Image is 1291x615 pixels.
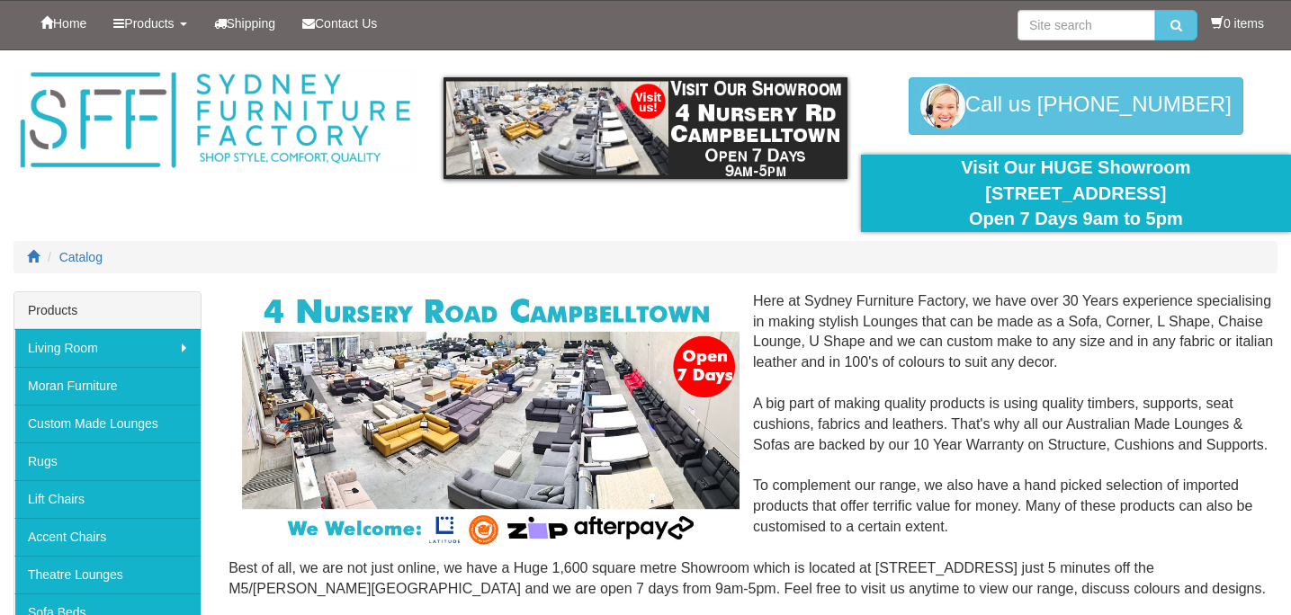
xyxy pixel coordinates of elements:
a: Moran Furniture [14,367,201,405]
a: Custom Made Lounges [14,405,201,442]
span: Shipping [227,16,276,31]
a: Catalog [59,250,103,264]
a: Lift Chairs [14,480,201,518]
span: Products [124,16,174,31]
a: Theatre Lounges [14,556,201,593]
div: Visit Our HUGE Showroom [STREET_ADDRESS] Open 7 Days 9am to 5pm [874,155,1278,232]
span: Contact Us [315,16,377,31]
a: Products [100,1,200,46]
a: Living Room [14,329,201,367]
div: Products [14,292,201,329]
a: Home [27,1,100,46]
a: Contact Us [289,1,390,46]
input: Site search [1018,10,1155,40]
li: 0 items [1211,14,1264,32]
a: Shipping [201,1,290,46]
a: Rugs [14,442,201,480]
img: Sydney Furniture Factory [13,68,417,173]
img: showroom.gif [444,77,847,179]
span: Home [53,16,86,31]
img: Corner Modular Lounges [242,291,740,550]
a: Accent Chairs [14,518,201,556]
